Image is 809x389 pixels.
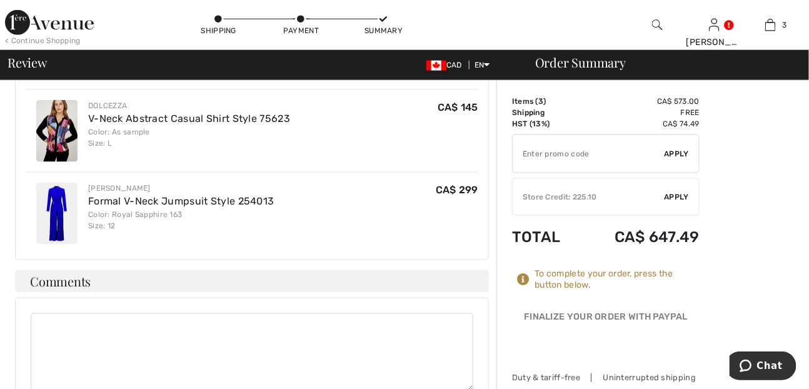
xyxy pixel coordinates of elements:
div: Order Summary [520,56,801,69]
td: Items ( ) [512,96,580,107]
img: Canadian Dollar [426,61,446,71]
div: [PERSON_NAME] [686,36,742,49]
span: CAD [426,61,467,69]
div: Summary [364,25,402,36]
td: HST (13%) [512,118,580,129]
span: EN [475,61,490,69]
iframe: Opens a widget where you can chat to one of our agents [730,351,796,383]
img: search the website [652,18,663,33]
span: CA$ 145 [438,101,478,113]
div: Shipping [200,25,238,36]
span: Apply [665,191,690,203]
img: Formal V-Neck Jumpsuit Style 254013 [36,183,78,245]
a: V-Neck Abstract Casual Shirt Style 75623 [88,113,290,124]
img: 1ère Avenue [5,10,94,35]
div: Color: As sample Size: L [88,126,290,149]
span: 3 [782,19,786,31]
div: [PERSON_NAME] [88,183,274,194]
span: Review [8,56,47,69]
div: Color: Royal Sapphire 163 Size: 12 [88,209,274,231]
a: 3 [743,18,798,33]
span: Apply [665,148,690,159]
span: 3 [538,97,543,106]
img: My Info [709,18,720,33]
span: CA$ 299 [436,184,478,196]
td: CA$ 74.49 [580,118,700,129]
a: Sign In [709,19,720,31]
td: Shipping [512,107,580,118]
input: Promo code [513,135,665,173]
iframe: PayPal-paypal [512,330,700,358]
img: My Bag [765,18,776,33]
div: To complete your order, press the button below. [535,268,700,291]
div: Finalize Your Order with PayPal [512,311,700,330]
td: Total [512,216,580,258]
div: Dolcezza [88,100,290,111]
td: CA$ 573.00 [580,96,700,107]
td: Free [580,107,700,118]
div: Store Credit: 225.10 [513,191,665,203]
div: Duty & tariff-free | Uninterrupted shipping [512,372,700,384]
div: Payment [283,25,320,36]
h4: Comments [15,270,489,293]
img: V-Neck Abstract Casual Shirt Style 75623 [36,100,78,162]
div: < Continue Shopping [5,35,81,46]
a: Formal V-Neck Jumpsuit Style 254013 [88,195,274,207]
td: CA$ 647.49 [580,216,700,258]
